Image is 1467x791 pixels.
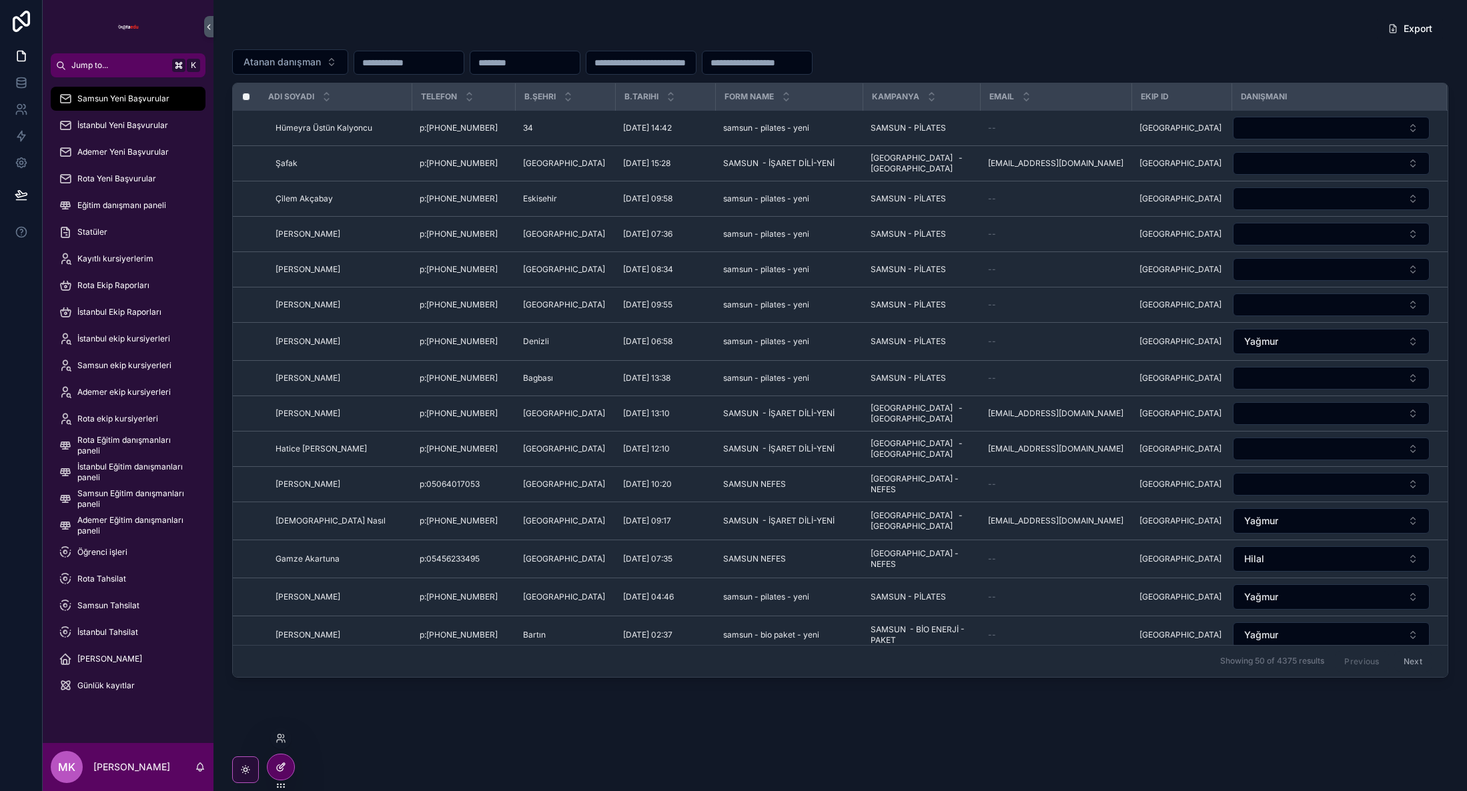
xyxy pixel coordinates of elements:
a: Samsun ekip kursiyerleri [51,353,205,377]
button: Jump to...K [51,53,205,77]
button: Next [1394,651,1432,672]
span: [GEOGRAPHIC_DATA] [523,516,605,526]
button: Select Button [1233,438,1430,460]
span: Hümeyra Üstün Kalyoncu [276,123,372,133]
span: -- [988,630,996,640]
a: Öğrenci işleri [51,540,205,564]
button: Select Button [1233,402,1430,425]
span: Adı soyadı [268,91,314,102]
span: SAMSUN NEFES [723,479,786,490]
button: Select Button [1233,367,1430,389]
span: -- [988,123,996,133]
span: [PERSON_NAME] [276,592,340,602]
span: [DEMOGRAPHIC_DATA] Nasıl [276,516,386,526]
span: SAMSUN - PİLATES [871,592,946,602]
span: [DATE] 08:34 [623,264,673,275]
span: [GEOGRAPHIC_DATA] - [GEOGRAPHIC_DATA] [871,438,972,460]
span: [GEOGRAPHIC_DATA] [1139,444,1221,454]
button: Select Button [1233,622,1430,648]
span: samsun - pilates - yeni [723,336,809,347]
span: Kampanya [872,91,919,102]
span: -- [988,336,996,347]
button: Export [1377,17,1443,41]
span: samsun - pilates - yeni [723,229,809,239]
span: [PERSON_NAME] [276,630,340,640]
button: Select Button [1233,473,1430,496]
span: [GEOGRAPHIC_DATA] [1139,373,1221,383]
span: Eğitim danışmanı paneli [77,200,166,211]
span: İstanbul Yeni Başvurular [77,120,168,131]
button: Select Button [1233,508,1430,534]
span: p:[PHONE_NUMBER] [420,229,498,239]
span: İstanbul Eğitim danışmanları paneli [77,462,192,483]
span: SAMSUN - İŞARET DİLİ-YENİ [723,158,835,169]
span: İstanbul Tahsilat [77,627,138,638]
span: Kayıtlı kursiyerlerim [77,253,153,264]
span: [GEOGRAPHIC_DATA] [523,479,605,490]
span: SAMSUN - BİO ENERJİ - PAKET [871,624,972,646]
span: [GEOGRAPHIC_DATA] [1139,408,1221,419]
button: Select Button [1233,584,1430,610]
a: Ademer Eğitim danışmanları paneli [51,514,205,538]
span: Yağmur [1244,590,1278,604]
span: [GEOGRAPHIC_DATA] - [GEOGRAPHIC_DATA] [871,403,972,424]
a: Statüler [51,220,205,244]
span: [GEOGRAPHIC_DATA] [1139,336,1221,347]
span: Hilal [1244,552,1264,566]
span: Samsun ekip kursiyerleri [77,360,171,371]
span: [DATE] 07:36 [623,229,672,239]
span: Danışmanı [1241,91,1287,102]
span: [PERSON_NAME] [276,479,340,490]
span: [GEOGRAPHIC_DATA] [1139,193,1221,204]
button: Select Button [1233,329,1430,354]
a: Rota Tahsilat [51,567,205,591]
span: [PERSON_NAME] [276,229,340,239]
span: [DATE] 13:10 [623,408,670,419]
button: Select Button [1233,117,1430,139]
span: -- [988,264,996,275]
span: Rota Eğitim danışmanları paneli [77,435,192,456]
span: [GEOGRAPHIC_DATA] [523,158,605,169]
span: [EMAIL_ADDRESS][DOMAIN_NAME] [988,408,1123,419]
span: [GEOGRAPHIC_DATA] [1139,630,1221,640]
span: SAMSUN - PİLATES [871,229,946,239]
span: p:[PHONE_NUMBER] [420,373,498,383]
span: [GEOGRAPHIC_DATA] [1139,516,1221,526]
span: [PERSON_NAME] [276,408,340,419]
a: Samsun Tahsilat [51,594,205,618]
a: Rota Yeni Başvurular [51,167,205,191]
span: -- [988,193,996,204]
a: Rota Eğitim danışmanları paneli [51,434,205,458]
span: Rota ekip kursiyerleri [77,414,158,424]
span: samsun - pilates - yeni [723,592,809,602]
span: [PERSON_NAME] [77,654,142,664]
span: [GEOGRAPHIC_DATA] [1139,554,1221,564]
span: p:[PHONE_NUMBER] [420,444,498,454]
span: p:[PHONE_NUMBER] [420,592,498,602]
button: Select Button [232,49,348,75]
span: [GEOGRAPHIC_DATA] [1139,479,1221,490]
span: SAMSUN - İŞARET DİLİ-YENİ [723,516,835,526]
img: App logo [117,16,139,37]
span: SAMSUN - PİLATES [871,193,946,204]
span: [GEOGRAPHIC_DATA] [1139,264,1221,275]
span: Ademer Eğitim danışmanları paneli [77,515,192,536]
span: [GEOGRAPHIC_DATA] [523,264,605,275]
span: SAMSUN - PİLATES [871,336,946,347]
span: Bagbası [523,373,553,383]
span: [GEOGRAPHIC_DATA] [523,229,605,239]
span: [GEOGRAPHIC_DATA] [1139,123,1221,133]
button: Select Button [1233,187,1430,210]
a: [PERSON_NAME] [51,647,205,671]
span: [GEOGRAPHIC_DATA] - NEFES [871,548,972,570]
span: Atanan danışman [243,55,321,69]
a: İstanbul Ekip Raporları [51,300,205,324]
button: Select Button [1233,293,1430,316]
span: [GEOGRAPHIC_DATA] [1139,229,1221,239]
span: [PERSON_NAME] [276,264,340,275]
span: [GEOGRAPHIC_DATA] [1139,299,1221,310]
span: [DATE] 07:35 [623,554,672,564]
button: Select Button [1233,223,1430,245]
span: Çilem Akçabay [276,193,333,204]
div: scrollable content [43,77,213,715]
